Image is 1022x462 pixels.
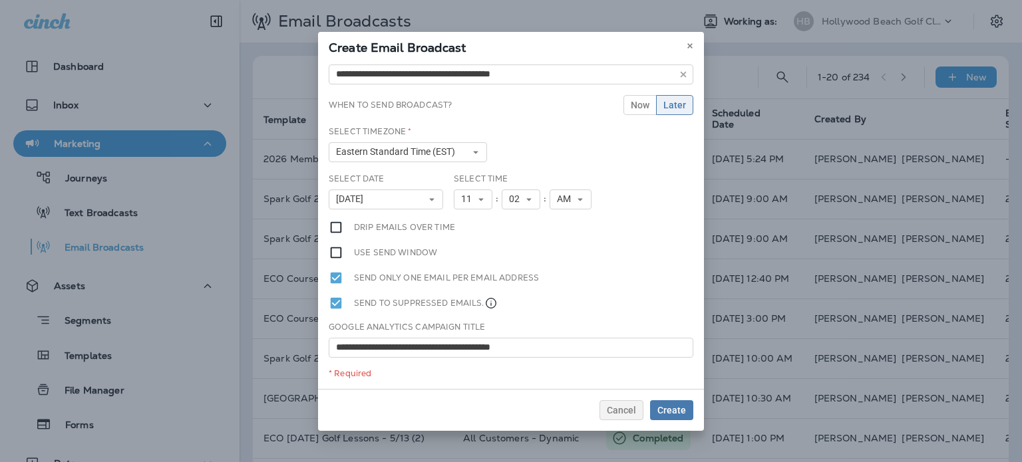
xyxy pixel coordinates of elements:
span: 11 [461,193,477,205]
span: Create [657,405,686,415]
button: [DATE] [329,189,443,209]
label: Send only one email per email address [354,271,539,285]
label: Select Timezone [329,126,411,137]
button: Cancel [599,400,643,420]
span: Cancel [607,405,636,415]
label: Select Date [329,173,385,184]
button: Later [656,95,693,115]
span: [DATE] [336,193,369,205]
button: 11 [454,189,492,209]
button: Now [623,95,657,115]
button: AM [550,189,592,209]
div: : [492,189,502,209]
label: Drip emails over time [354,220,455,235]
div: : [540,189,550,209]
span: Later [663,100,686,110]
button: Eastern Standard Time (EST) [329,142,487,162]
span: 02 [509,193,525,205]
div: Create Email Broadcast [318,32,704,60]
span: Now [631,100,649,110]
button: Create [650,400,693,420]
label: Google Analytics Campaign Title [329,322,485,332]
label: Send to suppressed emails. [354,296,498,310]
label: Select Time [454,173,508,184]
span: AM [557,193,576,205]
div: * Required [329,368,693,379]
span: Eastern Standard Time (EST) [336,146,460,158]
button: 02 [502,189,540,209]
label: Use send window [354,245,437,260]
label: When to send broadcast? [329,100,452,110]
